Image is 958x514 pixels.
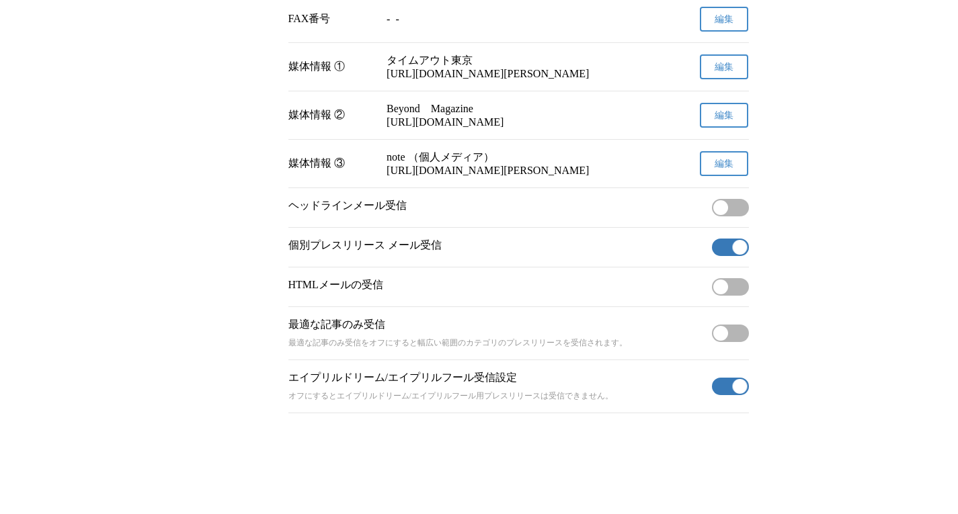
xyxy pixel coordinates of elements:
[288,278,707,292] p: HTMLメールの受信
[715,158,733,170] span: 編集
[288,390,707,402] p: オフにするとエイプリルドリーム/エイプリルフール用プレスリリースは受信できません。
[288,318,707,332] p: 最適な記事のみ受信
[288,337,707,349] p: 最適な記事のみ受信をオフにすると幅広い範囲のカテゴリのプレスリリースを受信されます。
[387,13,650,26] p: - -
[288,60,376,74] div: 媒体情報 ①
[288,157,376,171] div: 媒体情報 ③
[288,12,376,26] div: FAX番号
[387,151,650,177] p: note （個人メディア） [URL][DOMAIN_NAME][PERSON_NAME]
[387,54,650,80] p: タイムアウト東京 [URL][DOMAIN_NAME][PERSON_NAME]
[700,54,748,79] button: 編集
[288,371,707,385] p: エイプリルドリーム/エイプリルフール受信設定
[715,110,733,122] span: 編集
[715,13,733,26] span: 編集
[288,239,707,253] p: 個別プレスリリース メール受信
[288,108,376,122] div: 媒体情報 ②
[700,151,748,176] button: 編集
[700,103,748,128] button: 編集
[715,61,733,73] span: 編集
[387,102,650,128] p: Beyond Magazine [URL][DOMAIN_NAME]
[288,199,707,213] p: ヘッドラインメール受信
[700,7,748,32] button: 編集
